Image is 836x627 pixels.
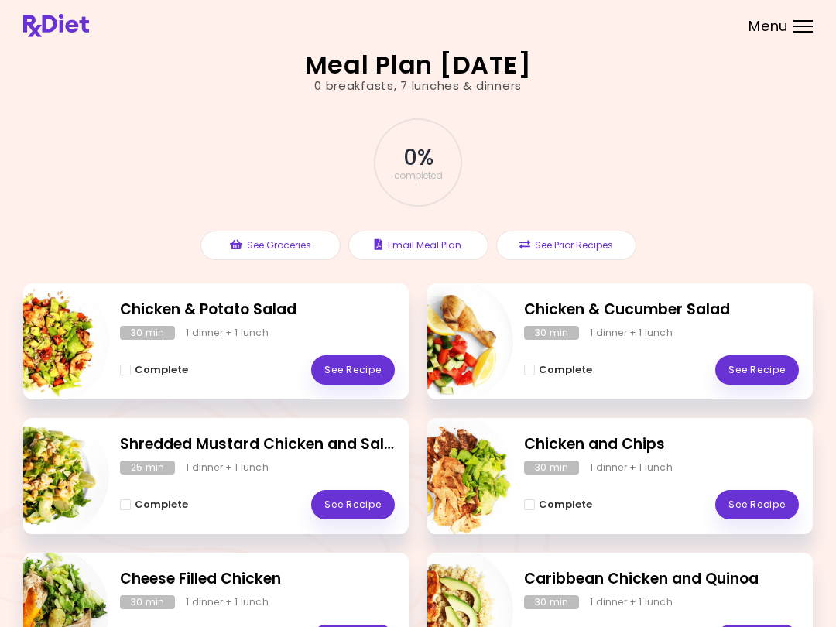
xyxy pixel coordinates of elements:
div: 1 dinner + 1 lunch [590,461,673,475]
div: 25 min [120,461,175,475]
h2: Caribbean Chicken and Quinoa [524,568,799,591]
span: Complete [539,499,592,511]
button: Complete - Chicken & Potato Salad [120,361,188,379]
span: Complete [135,364,188,376]
a: See Recipe - Chicken & Cucumber Salad [715,355,799,385]
button: Complete - Shredded Mustard Chicken and Salad [120,495,188,514]
div: 1 dinner + 1 lunch [186,595,269,609]
div: 30 min [120,595,175,609]
span: 0 % [403,145,432,171]
h2: Chicken and Chips [524,433,799,456]
div: 30 min [524,595,579,609]
h2: Meal Plan [DATE] [305,53,532,77]
div: 1 dinner + 1 lunch [590,326,673,340]
div: 1 dinner + 1 lunch [590,595,673,609]
span: Complete [135,499,188,511]
span: Menu [749,19,788,33]
button: See Groceries [200,231,341,260]
button: See Prior Recipes [496,231,636,260]
img: Info - Chicken & Cucumber Salad [385,277,513,406]
button: Complete - Chicken and Chips [524,495,592,514]
a: See Recipe - Shredded Mustard Chicken and Salad [311,490,395,519]
div: 1 dinner + 1 lunch [186,326,269,340]
h2: Cheese Filled Chicken [120,568,395,591]
span: Complete [539,364,592,376]
a: See Recipe - Chicken and Chips [715,490,799,519]
h2: Chicken & Cucumber Salad [524,299,799,321]
img: Info - Chicken and Chips [385,412,513,540]
h2: Chicken & Potato Salad [120,299,395,321]
img: RxDiet [23,14,89,37]
button: Email Meal Plan [348,231,488,260]
button: Complete - Chicken & Cucumber Salad [524,361,592,379]
a: See Recipe - Chicken & Potato Salad [311,355,395,385]
h2: Shredded Mustard Chicken and Salad [120,433,395,456]
div: 1 dinner + 1 lunch [186,461,269,475]
div: 0 breakfasts , 7 lunches & dinners [314,77,522,95]
div: 30 min [120,326,175,340]
div: 30 min [524,461,579,475]
span: completed [394,171,443,180]
div: 30 min [524,326,579,340]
